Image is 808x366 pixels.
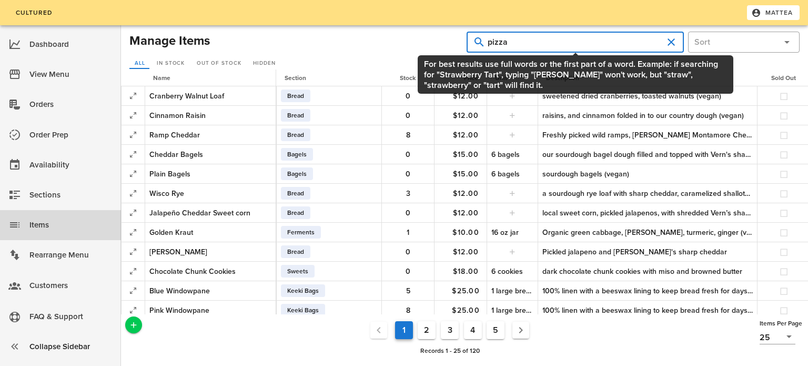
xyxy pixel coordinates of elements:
div: 1 large bread bag [491,305,533,316]
button: 0 [391,242,425,261]
nav: Pagination Navigation [144,319,755,342]
span: Keeki Bags [287,304,319,316]
span: $12.00 [449,131,482,140]
button: $25.00 [449,281,482,300]
span: 1 [391,228,425,237]
button: Expand Record [126,205,140,220]
span: 8 [391,131,425,140]
span: All [134,60,145,66]
span: $12.00 [449,209,482,217]
span: Items Per Page [760,320,802,327]
span: $12.00 [449,248,482,256]
div: 25 [760,330,795,344]
span: Bread [287,206,304,219]
div: Wisco Rye [149,188,271,199]
div: Cheddar Bagels [149,149,271,160]
div: For best results use full words or the first part of a word. Example: if searching for "Strawberr... [424,59,727,91]
div: 100% linen with a beeswax lining to keep bread fresh for days without plastic and allows loaf to ... [542,285,753,296]
button: 8 [391,301,425,320]
div: Pink Windowpane [149,305,271,316]
button: Expand Record [126,283,140,298]
button: clear icon [665,36,678,48]
button: Expand Record [126,147,140,162]
div: 16 oz jar [491,227,533,238]
button: $15.00 [449,145,482,164]
button: 0 [391,164,425,183]
a: Out of Stock [191,58,246,69]
button: Goto Page 5 [487,321,504,339]
button: Next page [512,322,529,339]
button: 0 [391,106,425,125]
span: Keeki Bags [287,284,319,297]
div: Cinnamon Raisin [149,110,271,121]
div: Golden Kraut [149,227,271,238]
div: sweetened dried cranberries, toasted walnuts (vegan) [542,91,753,102]
span: $12.00 [449,111,482,120]
span: 0 [391,267,425,276]
span: 0 [391,92,425,101]
span: Out of Stock [196,60,241,66]
button: 5 [391,281,425,300]
span: $15.00 [449,150,482,159]
span: Sweets [287,265,308,278]
button: prepend icon [473,36,486,48]
div: Customers [29,277,113,294]
button: Expand Record [126,225,140,240]
div: Dashboard [29,36,113,53]
span: 0 [391,170,425,179]
button: $12.00 [449,203,482,222]
a: All [129,58,149,69]
button: Expand Record [126,127,140,142]
div: [PERSON_NAME] [149,246,271,258]
div: Sections [29,186,113,204]
button: $12.00 [449,184,482,203]
div: Ramp Cheddar [149,130,271,141]
button: Goto Page 3 [441,321,459,339]
div: Order Prep [29,126,113,144]
th: Section [276,70,381,86]
button: $12.00 [449,242,482,261]
div: a sourdough rye loaf with sharp cheddar, caramelized shallots, and [PERSON_NAME] [542,188,753,199]
div: Chocolate Chunk Cookies [149,266,271,277]
span: $25.00 [449,306,482,315]
div: Records 1 - 25 of 120 [142,344,757,358]
button: 0 [391,145,425,164]
span: Bagels [287,167,307,180]
div: Cranberry Walnut Loaf [149,91,271,102]
button: Expand Record [126,108,140,123]
button: Current Page, Page 1 [395,321,413,339]
div: 6 bagels [491,149,533,160]
div: Jalapeño Cheddar Sweet corn [149,207,271,219]
div: Collapse Sidebar [29,338,113,355]
button: Goto Page 2 [418,321,436,339]
button: 8 [391,125,425,144]
div: 1 large bread bag [491,285,533,296]
button: 0 [391,86,425,105]
div: raisins, and cinnamon folded in to our country dough (vegan) [542,110,753,121]
span: $15.00 [449,170,482,179]
div: FAQ & Support [29,308,113,325]
button: Expand Record [126,244,140,259]
div: 6 bagels [491,169,533,180]
div: Pickled jalapeno and [PERSON_NAME]'s sharp cheddar [542,246,753,258]
button: Expand Record [126,264,140,279]
div: Freshly picked wild ramps, [PERSON_NAME] Montamore Cheddar [542,130,753,141]
button: Expand Record [126,88,140,103]
th: Name [145,70,276,86]
span: Bread [287,245,304,258]
a: Hidden [248,58,280,69]
span: $10.00 [449,228,482,237]
span: In Stock [156,60,185,66]
div: Organic green cabbage, [PERSON_NAME], turmeric, ginger (vegan) [542,227,753,238]
span: Bread [287,90,304,102]
button: Mattea [747,5,800,20]
button: Expand Record [126,303,140,318]
div: Blue Windowpane [149,285,271,296]
span: Section [285,74,306,82]
div: 25 [760,333,770,342]
button: $12.00 [449,125,482,144]
button: 0 [391,262,425,281]
button: $15.00 [449,164,482,183]
span: 0 [391,150,425,159]
div: our sourdough bagel dough filled and topped with Vern's sharp cheddar cheese [542,149,753,160]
